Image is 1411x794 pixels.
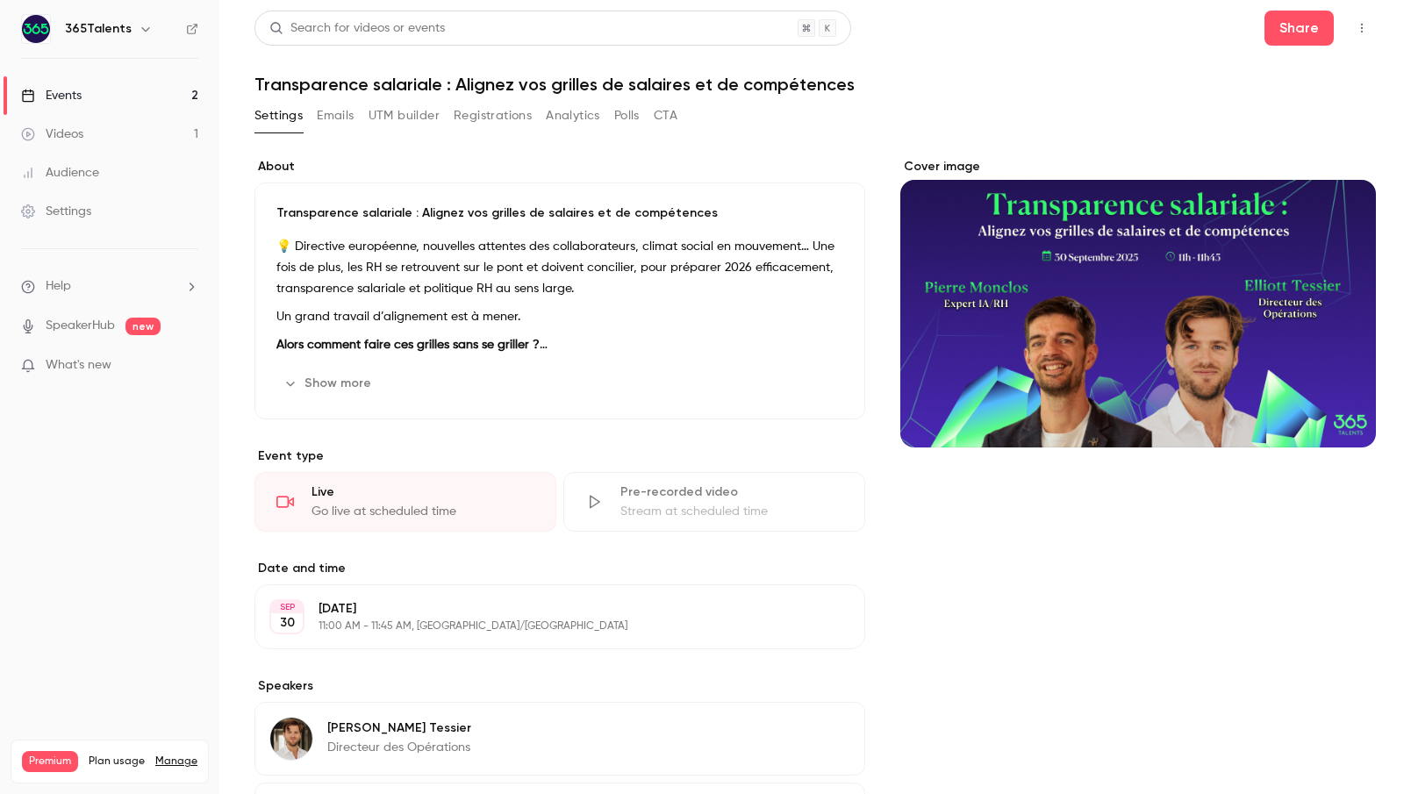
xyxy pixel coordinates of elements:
[46,317,115,335] a: SpeakerHub
[620,483,843,501] div: Pre-recorded video
[21,125,83,143] div: Videos
[317,102,354,130] button: Emails
[125,318,161,335] span: new
[269,19,445,38] div: Search for videos or events
[276,204,843,222] p: Transparence salariale : Alignez vos grilles de salaires et de compétences
[614,102,640,130] button: Polls
[276,339,548,351] strong: Alors comment faire ces grilles sans se griller ?
[254,472,556,532] div: LiveGo live at scheduled time
[900,158,1376,447] section: Cover image
[254,702,865,776] div: Elliott Tessier[PERSON_NAME] TessierDirecteur des Opérations
[254,560,865,577] label: Date and time
[369,102,440,130] button: UTM builder
[276,236,843,299] p: 💡 Directive européenne, nouvelles attentes des collaborateurs, climat social en mouvement… Une fo...
[254,447,865,465] p: Event type
[276,306,843,327] p: Un grand travail d’alignement est à mener.
[177,358,198,374] iframe: Noticeable Trigger
[21,87,82,104] div: Events
[563,472,865,532] div: Pre-recorded videoStream at scheduled time
[312,503,534,520] div: Go live at scheduled time
[1264,11,1334,46] button: Share
[270,718,312,760] img: Elliott Tessier
[22,751,78,772] span: Premium
[319,619,772,633] p: 11:00 AM - 11:45 AM, [GEOGRAPHIC_DATA]/[GEOGRAPHIC_DATA]
[327,719,471,737] p: [PERSON_NAME] Tessier
[454,102,532,130] button: Registrations
[319,600,772,618] p: [DATE]
[65,20,132,38] h6: 365Talents
[155,755,197,769] a: Manage
[327,739,471,756] p: Directeur des Opérations
[654,102,677,130] button: CTA
[546,102,600,130] button: Analytics
[276,369,382,397] button: Show more
[89,755,145,769] span: Plan usage
[620,503,843,520] div: Stream at scheduled time
[900,158,1376,175] label: Cover image
[254,102,303,130] button: Settings
[254,677,865,695] label: Speakers
[21,164,99,182] div: Audience
[22,15,50,43] img: 365Talents
[254,74,1376,95] h1: Transparence salariale : Alignez vos grilles de salaires et de compétences
[21,277,198,296] li: help-dropdown-opener
[46,277,71,296] span: Help
[271,601,303,613] div: SEP
[280,614,295,632] p: 30
[21,203,91,220] div: Settings
[254,158,865,175] label: About
[312,483,534,501] div: Live
[46,356,111,375] span: What's new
